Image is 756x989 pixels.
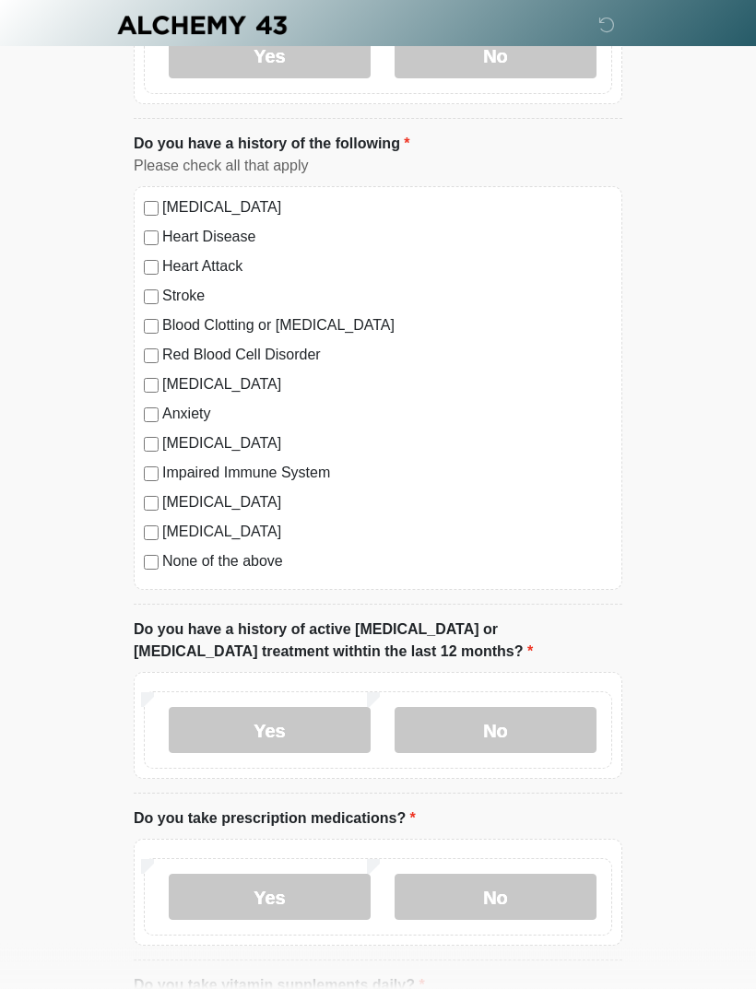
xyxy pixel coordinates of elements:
input: [MEDICAL_DATA] [144,526,159,541]
label: [MEDICAL_DATA] [162,374,612,396]
label: [MEDICAL_DATA] [162,197,612,219]
input: [MEDICAL_DATA] [144,497,159,512]
label: None of the above [162,551,612,573]
input: Stroke [144,290,159,305]
label: [MEDICAL_DATA] [162,492,612,514]
label: Do you have a history of active [MEDICAL_DATA] or [MEDICAL_DATA] treatment withtin the last 12 mo... [134,619,622,664]
label: Anxiety [162,404,612,426]
label: Stroke [162,286,612,308]
label: Heart Attack [162,256,612,278]
label: [MEDICAL_DATA] [162,522,612,544]
label: Do you have a history of the following [134,134,410,156]
input: Heart Attack [144,261,159,276]
label: No [395,875,597,921]
label: Yes [169,33,371,79]
input: [MEDICAL_DATA] [144,379,159,394]
label: Yes [169,708,371,754]
input: Impaired Immune System [144,467,159,482]
div: Please check all that apply [134,156,622,178]
input: Blood Clotting or [MEDICAL_DATA] [144,320,159,335]
label: No [395,33,597,79]
label: No [395,708,597,754]
label: Impaired Immune System [162,463,612,485]
label: Heart Disease [162,227,612,249]
img: Alchemy 43 Logo [115,14,289,37]
label: Yes [169,875,371,921]
label: Blood Clotting or [MEDICAL_DATA] [162,315,612,337]
input: Anxiety [144,408,159,423]
input: [MEDICAL_DATA] [144,202,159,217]
label: [MEDICAL_DATA] [162,433,612,455]
label: Do you take prescription medications? [134,808,416,830]
label: Red Blood Cell Disorder [162,345,612,367]
input: [MEDICAL_DATA] [144,438,159,453]
input: Red Blood Cell Disorder [144,349,159,364]
input: None of the above [144,556,159,571]
input: Heart Disease [144,231,159,246]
